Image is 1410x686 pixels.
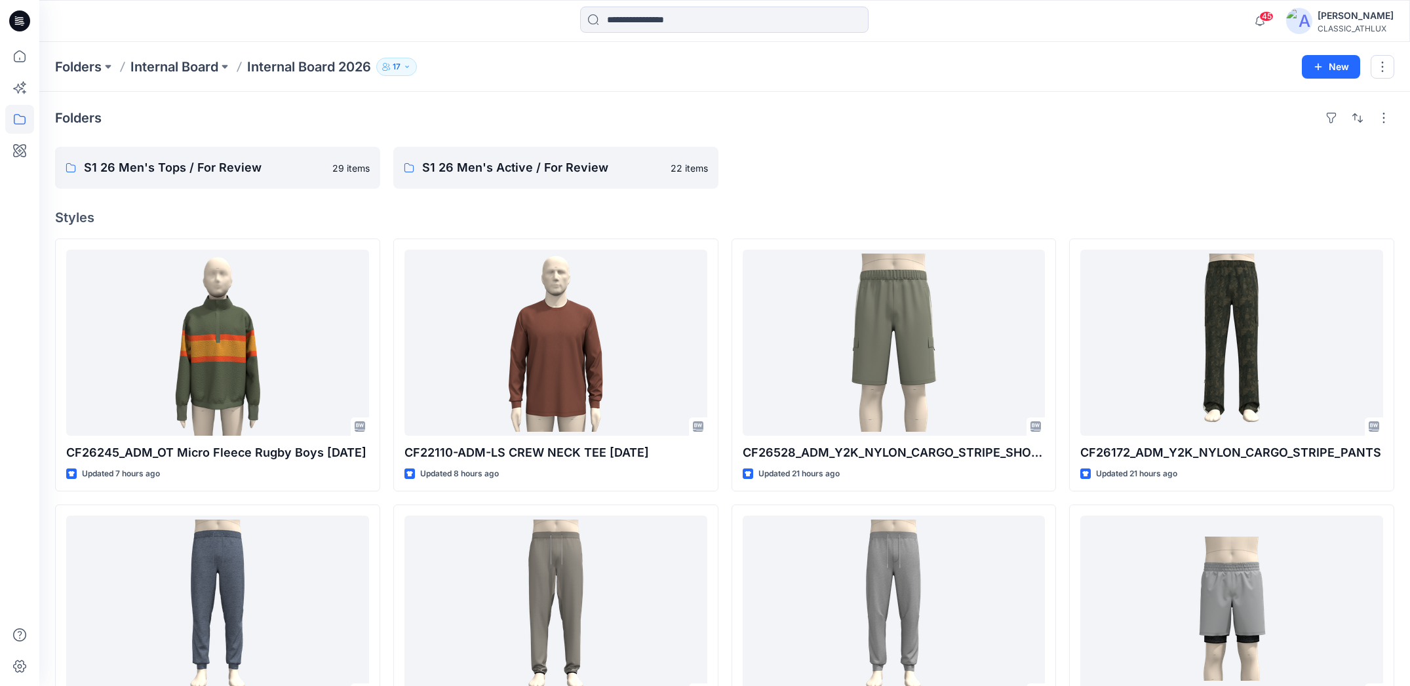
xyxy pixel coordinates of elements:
a: CF26245_ADM_OT Micro Fleece Rugby Boys 04OCT25 [66,250,369,436]
p: CF26245_ADM_OT Micro Fleece Rugby Boys [DATE] [66,444,369,462]
div: [PERSON_NAME] [1318,8,1394,24]
p: CF26528_ADM_Y2K_NYLON_CARGO_STRIPE_SHORTS [743,444,1046,462]
a: Internal Board [130,58,218,76]
button: 17 [376,58,417,76]
button: New [1302,55,1360,79]
p: Internal Board 2026 [247,58,371,76]
p: S1 26 Men's Tops / For Review [84,159,324,177]
p: S1 26 Men's Active / For Review [422,159,663,177]
a: CF26528_ADM_Y2K_NYLON_CARGO_STRIPE_SHORTS [743,250,1046,436]
a: CF22110-ADM-LS CREW NECK TEE 04OCT25 [404,250,707,436]
p: Updated 7 hours ago [82,467,160,481]
p: CF26172_ADM_Y2K_NYLON_CARGO_STRIPE_PANTS [1080,444,1383,462]
p: 29 items [332,161,370,175]
div: CLASSIC_ATHLUX [1318,24,1394,33]
h4: Styles [55,210,1394,225]
p: 22 items [671,161,708,175]
a: S1 26 Men's Active / For Review22 items [393,147,718,189]
p: Updated 21 hours ago [1096,467,1177,481]
a: S1 26 Men's Tops / For Review29 items [55,147,380,189]
span: 45 [1259,11,1274,22]
p: CF22110-ADM-LS CREW NECK TEE [DATE] [404,444,707,462]
p: Updated 21 hours ago [758,467,840,481]
img: avatar [1286,8,1312,34]
p: 17 [393,60,401,74]
a: CF26172_ADM_Y2K_NYLON_CARGO_STRIPE_PANTS [1080,250,1383,436]
p: Updated 8 hours ago [420,467,499,481]
h4: Folders [55,110,102,126]
a: Folders [55,58,102,76]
